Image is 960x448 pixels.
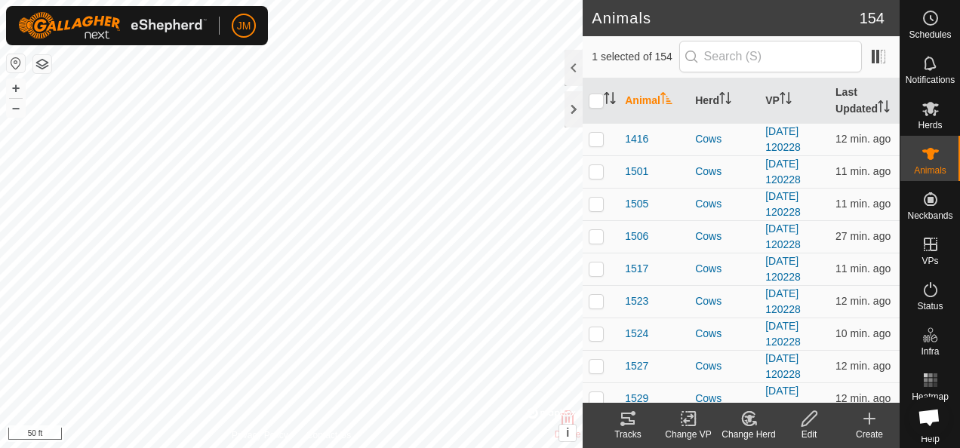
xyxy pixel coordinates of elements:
[765,125,801,153] a: [DATE] 120228
[765,352,801,380] a: [DATE] 120228
[835,360,891,372] span: Sep 10, 2025, 12:36 PM
[689,78,759,124] th: Herd
[625,261,648,277] span: 1517
[592,49,678,65] span: 1 selected of 154
[625,358,648,374] span: 1527
[759,78,829,124] th: VP
[625,164,648,180] span: 1501
[7,79,25,97] button: +
[909,397,949,437] div: Open chat
[592,9,859,27] h2: Animals
[695,358,753,374] div: Cows
[7,54,25,72] button: Reset Map
[829,78,900,124] th: Last Updated
[835,327,891,339] span: Sep 10, 2025, 12:38 PM
[779,428,839,441] div: Edit
[907,211,952,220] span: Neckbands
[232,428,288,442] a: Privacy Policy
[237,18,251,34] span: JM
[835,165,891,177] span: Sep 10, 2025, 12:37 PM
[18,12,207,39] img: Gallagher Logo
[695,196,753,212] div: Cows
[566,426,569,439] span: i
[780,94,792,106] p-sorticon: Activate to sort
[878,103,890,115] p-sorticon: Activate to sort
[625,229,648,244] span: 1506
[835,262,891,275] span: Sep 10, 2025, 12:38 PM
[695,391,753,407] div: Cows
[695,229,753,244] div: Cows
[598,428,658,441] div: Tracks
[835,198,891,210] span: Sep 10, 2025, 12:37 PM
[625,131,648,147] span: 1416
[695,164,753,180] div: Cows
[921,347,939,356] span: Infra
[765,320,801,348] a: [DATE] 120228
[835,230,891,242] span: Sep 10, 2025, 12:21 PM
[559,425,576,441] button: i
[914,166,946,175] span: Animals
[695,293,753,309] div: Cows
[921,434,940,443] span: Help
[619,78,689,124] th: Animal
[625,326,648,342] span: 1524
[765,222,801,250] a: [DATE] 120228
[695,326,753,342] div: Cows
[765,255,801,283] a: [DATE] 120228
[306,428,351,442] a: Contact Us
[839,428,900,441] div: Create
[719,94,731,106] p-sorticon: Activate to sort
[917,302,943,311] span: Status
[718,428,779,441] div: Change Herd
[835,133,891,145] span: Sep 10, 2025, 12:36 PM
[33,55,51,73] button: Map Layers
[604,94,616,106] p-sorticon: Activate to sort
[909,30,951,39] span: Schedules
[835,392,891,404] span: Sep 10, 2025, 12:37 PM
[625,391,648,407] span: 1529
[906,75,955,84] span: Notifications
[918,121,942,130] span: Herds
[625,196,648,212] span: 1505
[912,392,949,401] span: Heatmap
[695,261,753,277] div: Cows
[922,256,938,265] span: VPs
[835,295,891,307] span: Sep 10, 2025, 12:36 PM
[625,293,648,309] span: 1523
[765,190,801,218] a: [DATE] 120228
[679,41,862,72] input: Search (S)
[7,99,25,117] button: –
[860,7,885,29] span: 154
[765,158,801,186] a: [DATE] 120228
[765,385,801,413] a: [DATE] 120228
[660,94,672,106] p-sorticon: Activate to sort
[658,428,718,441] div: Change VP
[765,287,801,315] a: [DATE] 120228
[695,131,753,147] div: Cows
